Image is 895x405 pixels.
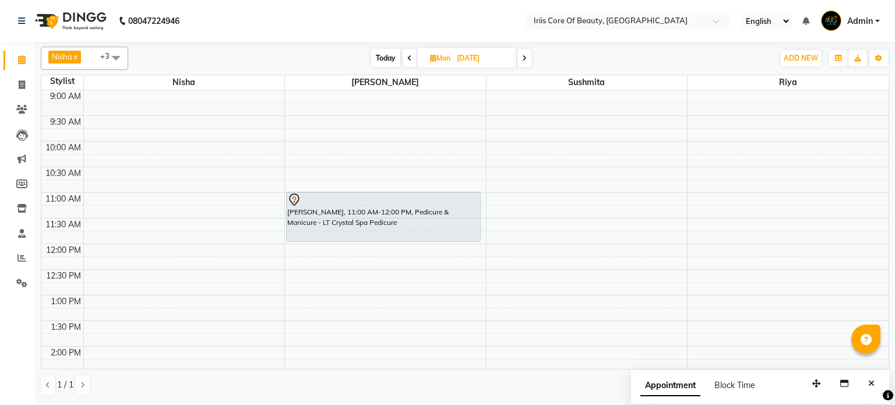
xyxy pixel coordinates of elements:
div: 10:00 AM [43,142,83,154]
img: Admin [821,10,841,31]
span: Mon [427,54,453,62]
div: 12:30 PM [44,270,83,282]
div: [PERSON_NAME], 11:00 AM-12:00 PM, Pedicure & Manicure - LT Crystal Spa Pedicure [287,192,480,241]
span: 1 / 1 [57,379,73,391]
div: 9:30 AM [48,116,83,128]
div: 11:30 AM [43,219,83,231]
span: Appointment [640,375,700,396]
div: 1:00 PM [48,295,83,308]
div: 12:00 PM [44,244,83,256]
span: [PERSON_NAME] [285,75,486,90]
div: 10:30 AM [43,167,83,179]
span: ADD NEW [784,54,818,62]
span: Today [371,49,400,67]
div: 2:00 PM [48,347,83,359]
button: ADD NEW [781,50,821,66]
div: 11:00 AM [43,193,83,205]
div: Stylist [41,75,83,87]
span: Sushmita [487,75,688,90]
span: Riya [688,75,889,90]
span: Block Time [714,380,755,390]
img: logo [30,5,110,37]
button: Close [863,375,880,393]
span: Nisha [84,75,285,90]
input: 2025-09-22 [453,50,512,67]
div: 1:30 PM [48,321,83,333]
span: Admin [847,15,873,27]
span: +3 [100,51,118,61]
a: x [72,52,77,61]
b: 08047224946 [128,5,179,37]
div: 9:00 AM [48,90,83,103]
span: Nisha [52,52,72,61]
